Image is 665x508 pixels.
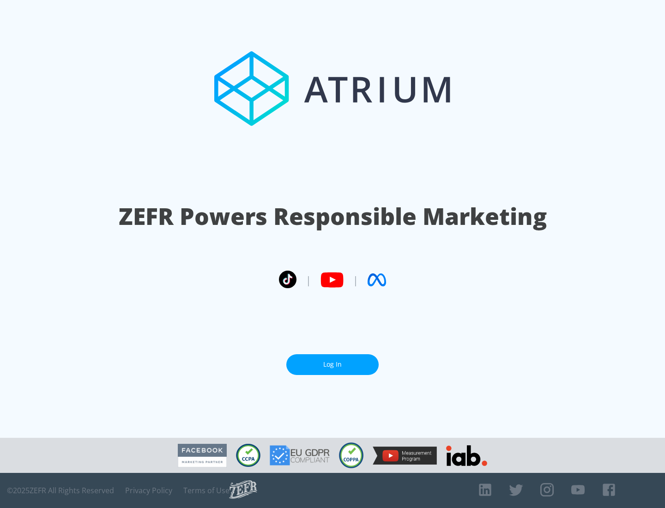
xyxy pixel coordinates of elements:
img: Facebook Marketing Partner [178,444,227,467]
h1: ZEFR Powers Responsible Marketing [119,200,547,232]
img: YouTube Measurement Program [373,447,437,465]
span: © 2025 ZEFR All Rights Reserved [7,486,114,495]
span: | [353,273,358,287]
img: COPPA Compliant [339,442,363,468]
span: | [306,273,311,287]
img: IAB [446,445,487,466]
a: Log In [286,354,379,375]
a: Terms of Use [183,486,230,495]
a: Privacy Policy [125,486,172,495]
img: GDPR Compliant [270,445,330,466]
img: CCPA Compliant [236,444,260,467]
